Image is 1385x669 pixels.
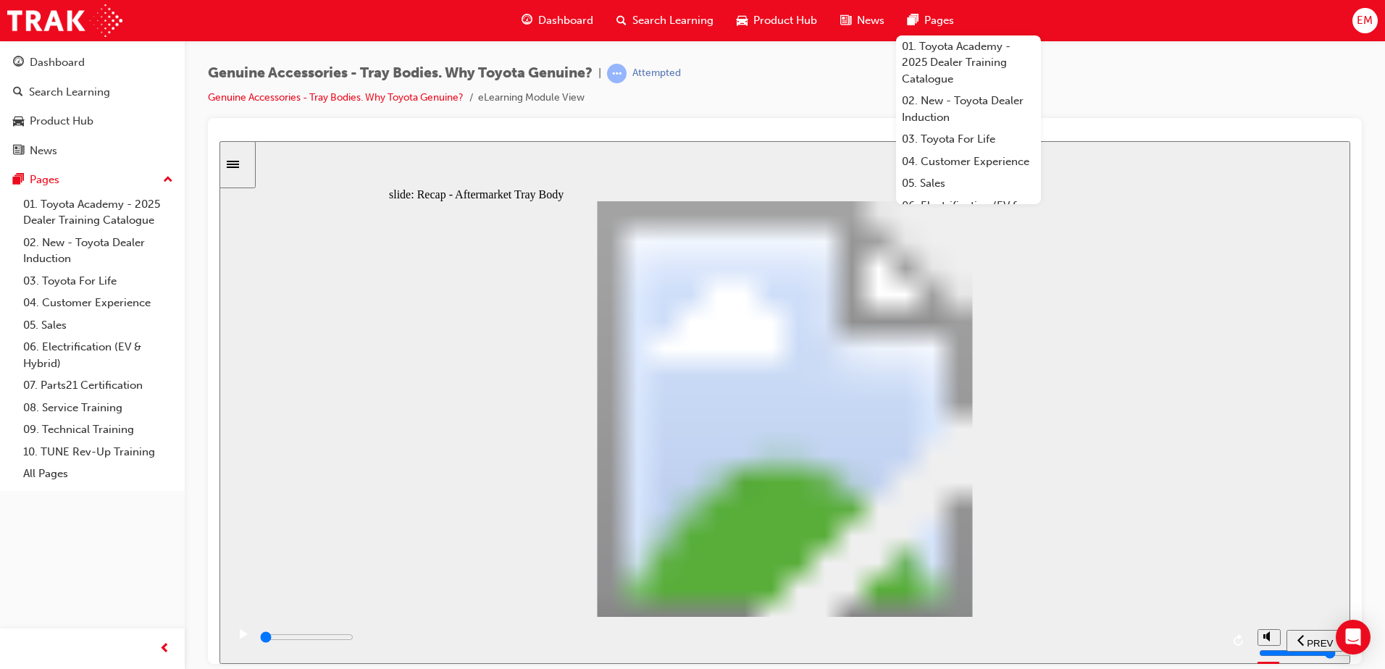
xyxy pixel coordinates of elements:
div: Open Intercom Messenger [1336,620,1371,655]
a: guage-iconDashboard [510,6,605,35]
span: search-icon [616,12,627,30]
span: Genuine Accessories - Tray Bodies. Why Toyota Genuine? [208,65,593,82]
a: search-iconSearch Learning [605,6,725,35]
a: car-iconProduct Hub [725,6,829,35]
span: guage-icon [13,56,24,70]
button: Pages [6,167,179,193]
button: EM [1352,8,1378,33]
button: play/pause [7,487,32,512]
span: prev-icon [159,640,170,658]
button: replay [1009,489,1031,510]
span: car-icon [13,115,24,128]
div: misc controls [1038,476,1060,523]
button: DashboardSearch LearningProduct HubNews [6,46,179,167]
img: Trak [7,4,122,37]
span: search-icon [13,86,23,99]
a: 01. Toyota Academy - 2025 Dealer Training Catalogue [896,35,1041,91]
a: 07. Parts21 Certification [17,374,179,397]
span: news-icon [840,12,851,30]
a: 02. New - Toyota Dealer Induction [896,90,1041,128]
span: pages-icon [908,12,919,30]
div: playback controls [7,476,1031,523]
nav: slide navigation [1067,476,1124,523]
span: car-icon [737,12,748,30]
a: 06. Electrification (EV & Hybrid) [896,195,1041,233]
a: 03. Toyota For Life [896,128,1041,151]
input: slide progress [41,490,134,502]
div: Product Hub [30,113,93,130]
a: All Pages [17,463,179,485]
span: EM [1357,12,1373,29]
a: 01. Toyota Academy - 2025 Dealer Training Catalogue [17,193,179,232]
div: Search Learning [29,84,110,101]
div: Pages [30,172,59,188]
a: Search Learning [6,79,179,106]
span: Product Hub [753,12,817,29]
a: 05. Sales [17,314,179,337]
a: 02. New - Toyota Dealer Induction [17,232,179,270]
a: news-iconNews [829,6,896,35]
span: PREV [1087,497,1113,508]
div: News [30,143,57,159]
a: Dashboard [6,49,179,76]
span: pages-icon [13,174,24,187]
span: Search Learning [632,12,714,29]
a: Product Hub [6,108,179,135]
div: Attempted [632,67,681,80]
span: Dashboard [538,12,593,29]
a: 03. Toyota For Life [17,270,179,293]
a: 06. Electrification (EV & Hybrid) [17,336,179,374]
button: volume [1038,488,1061,505]
span: Pages [924,12,954,29]
input: volume [1039,506,1133,518]
span: news-icon [13,145,24,158]
a: News [6,138,179,164]
span: News [857,12,884,29]
span: learningRecordVerb_ATTEMPT-icon [607,64,627,83]
a: 09. Technical Training [17,418,179,441]
span: up-icon [163,171,173,190]
li: eLearning Module View [478,90,585,106]
a: 08. Service Training [17,397,179,419]
button: previous [1067,489,1124,510]
a: 10. TUNE Rev-Up Training [17,441,179,463]
span: | [598,65,601,82]
a: 04. Customer Experience [896,151,1041,173]
span: guage-icon [522,12,532,30]
a: Genuine Accessories - Tray Bodies. Why Toyota Genuine? [208,91,464,104]
div: Dashboard [30,54,85,71]
a: 04. Customer Experience [17,292,179,314]
a: pages-iconPages [896,6,966,35]
a: 05. Sales [896,172,1041,195]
